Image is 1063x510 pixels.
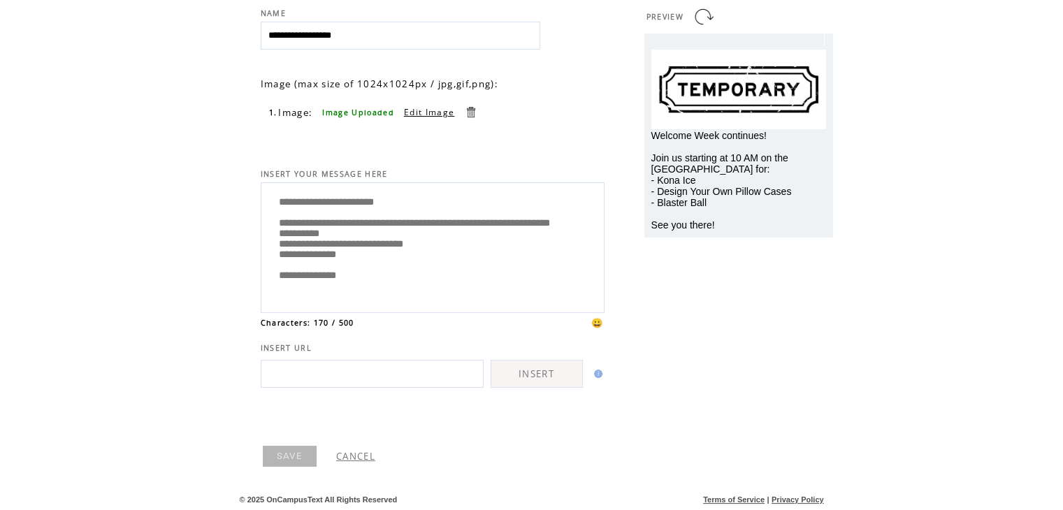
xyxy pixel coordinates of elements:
a: CANCEL [336,450,375,462]
span: 1. [269,108,277,117]
span: Characters: 170 / 500 [261,318,354,328]
span: | [767,495,769,504]
span: PREVIEW [646,12,684,22]
a: Edit Image [404,106,454,118]
span: Image: [278,106,312,119]
span: Image (max size of 1024x1024px / jpg,gif,png): [261,78,498,90]
a: Privacy Policy [772,495,824,504]
span: © 2025 OnCampusText All Rights Reserved [240,495,398,504]
a: Delete this item [464,105,477,119]
span: 😀 [591,316,604,329]
img: help.gif [590,370,602,378]
span: NAME [261,8,286,18]
span: INSERT URL [261,343,312,353]
span: Welcome Week continues! Join us starting at 10 AM on the [GEOGRAPHIC_DATA] for: - Kona Ice - Desi... [651,130,792,231]
a: Terms of Service [703,495,765,504]
a: SAVE [263,446,317,467]
span: Image Uploaded [322,108,394,117]
span: INSERT YOUR MESSAGE HERE [261,169,388,179]
a: INSERT [491,360,583,388]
